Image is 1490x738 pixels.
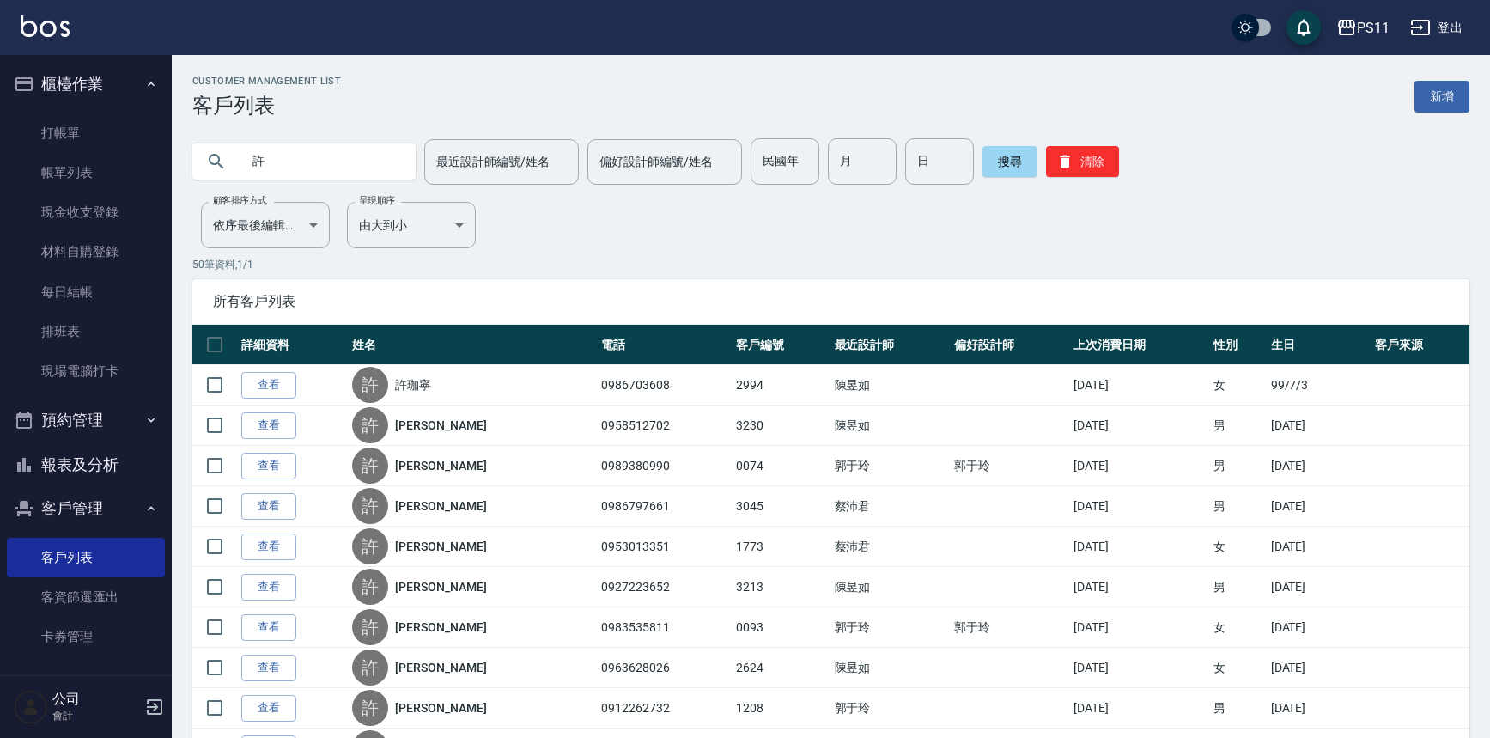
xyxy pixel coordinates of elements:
[1267,607,1371,648] td: [DATE]
[597,567,731,607] td: 0927223652
[830,365,950,406] td: 陳昱如
[192,94,341,118] h3: 客戶列表
[395,417,486,434] a: [PERSON_NAME]
[597,648,731,688] td: 0963628026
[7,153,165,192] a: 帳單列表
[7,351,165,391] a: 現場電腦打卡
[7,232,165,271] a: 材料自購登錄
[192,76,341,87] h2: Customer Management List
[241,695,296,722] a: 查看
[732,607,830,648] td: 0093
[241,453,296,479] a: 查看
[395,376,431,393] a: 許珈寧
[1069,607,1210,648] td: [DATE]
[1267,446,1371,486] td: [DATE]
[7,442,165,487] button: 報表及分析
[52,708,140,723] p: 會計
[352,528,388,564] div: 許
[52,691,140,708] h5: 公司
[1267,527,1371,567] td: [DATE]
[732,648,830,688] td: 2624
[1209,527,1266,567] td: 女
[1069,365,1210,406] td: [DATE]
[241,412,296,439] a: 查看
[7,486,165,531] button: 客戶管理
[241,493,296,520] a: 查看
[7,62,165,107] button: 櫃檯作業
[7,192,165,232] a: 現金收支登錄
[7,538,165,577] a: 客戶列表
[950,325,1069,365] th: 偏好設計師
[597,325,731,365] th: 電話
[830,325,950,365] th: 最近設計師
[1209,406,1266,446] td: 男
[597,486,731,527] td: 0986797661
[395,619,486,636] a: [PERSON_NAME]
[597,406,731,446] td: 0958512702
[1069,446,1210,486] td: [DATE]
[950,446,1069,486] td: 郭于玲
[1267,406,1371,446] td: [DATE]
[241,614,296,641] a: 查看
[352,569,388,605] div: 許
[732,365,830,406] td: 2994
[352,488,388,524] div: 許
[241,574,296,601] a: 查看
[201,202,330,248] div: 依序最後編輯時間
[1209,486,1266,527] td: 男
[830,688,950,729] td: 郭于玲
[1069,567,1210,607] td: [DATE]
[1069,648,1210,688] td: [DATE]
[830,567,950,607] td: 陳昱如
[241,372,296,399] a: 查看
[1209,446,1266,486] td: 男
[348,325,597,365] th: 姓名
[192,257,1469,272] p: 50 筆資料, 1 / 1
[732,567,830,607] td: 3213
[213,293,1449,310] span: 所有客戶列表
[732,527,830,567] td: 1773
[982,146,1037,177] button: 搜尋
[1209,567,1266,607] td: 男
[7,312,165,351] a: 排班表
[1267,648,1371,688] td: [DATE]
[352,407,388,443] div: 許
[7,113,165,153] a: 打帳單
[1371,325,1469,365] th: 客戶來源
[352,690,388,726] div: 許
[1046,146,1119,177] button: 清除
[240,138,402,185] input: 搜尋關鍵字
[395,497,486,515] a: [PERSON_NAME]
[395,578,486,595] a: [PERSON_NAME]
[7,664,165,709] button: 行銷工具
[1069,406,1210,446] td: [DATE]
[1069,688,1210,729] td: [DATE]
[352,609,388,645] div: 許
[1069,527,1210,567] td: [DATE]
[1414,81,1469,113] a: 新增
[732,325,830,365] th: 客戶編號
[597,365,731,406] td: 0986703608
[830,607,950,648] td: 郭于玲
[395,538,486,555] a: [PERSON_NAME]
[1267,688,1371,729] td: [DATE]
[237,325,348,365] th: 詳細資料
[395,457,486,474] a: [PERSON_NAME]
[830,527,950,567] td: 蔡沛君
[14,690,48,724] img: Person
[1329,10,1396,46] button: PS11
[352,448,388,484] div: 許
[597,527,731,567] td: 0953013351
[732,446,830,486] td: 0074
[241,655,296,681] a: 查看
[950,607,1069,648] td: 郭于玲
[1267,365,1371,406] td: 99/7/3
[1069,325,1210,365] th: 上次消費日期
[830,486,950,527] td: 蔡沛君
[241,534,296,560] a: 查看
[830,406,950,446] td: 陳昱如
[1069,486,1210,527] td: [DATE]
[1209,365,1266,406] td: 女
[359,194,395,207] label: 呈現順序
[352,367,388,403] div: 許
